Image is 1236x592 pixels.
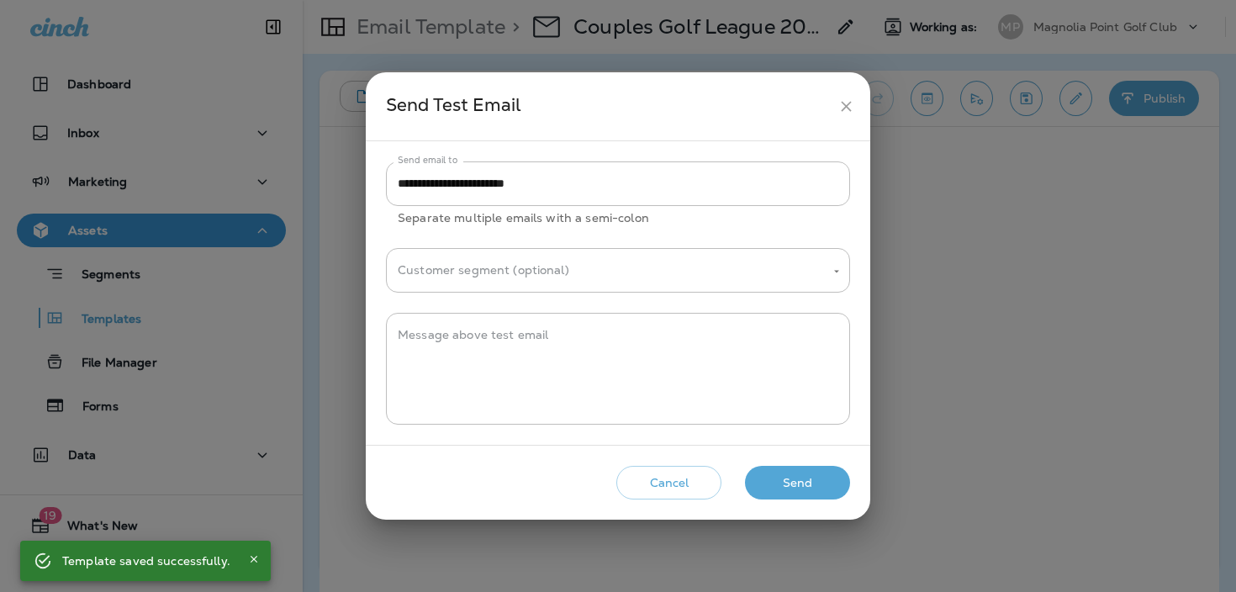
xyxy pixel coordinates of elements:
[616,466,721,500] button: Cancel
[244,549,264,569] button: Close
[745,466,850,500] button: Send
[829,264,844,279] button: Open
[398,154,457,166] label: Send email to
[831,91,862,122] button: close
[62,546,230,576] div: Template saved successfully.
[386,91,831,122] div: Send Test Email
[398,209,838,228] p: Separate multiple emails with a semi-colon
